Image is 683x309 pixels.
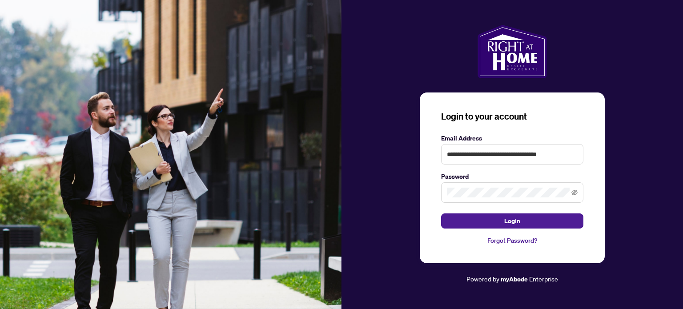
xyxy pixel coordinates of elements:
span: eye-invisible [571,189,578,196]
h3: Login to your account [441,110,583,123]
img: ma-logo [478,25,546,78]
label: Email Address [441,133,583,143]
span: Enterprise [529,275,558,283]
a: Forgot Password? [441,236,583,245]
span: Powered by [466,275,499,283]
keeper-lock: Open Keeper Popup [558,188,569,198]
keeper-lock: Open Keeper Popup [567,149,578,160]
span: Login [504,214,520,228]
a: myAbode [501,274,528,284]
label: Password [441,172,583,181]
button: Login [441,213,583,229]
